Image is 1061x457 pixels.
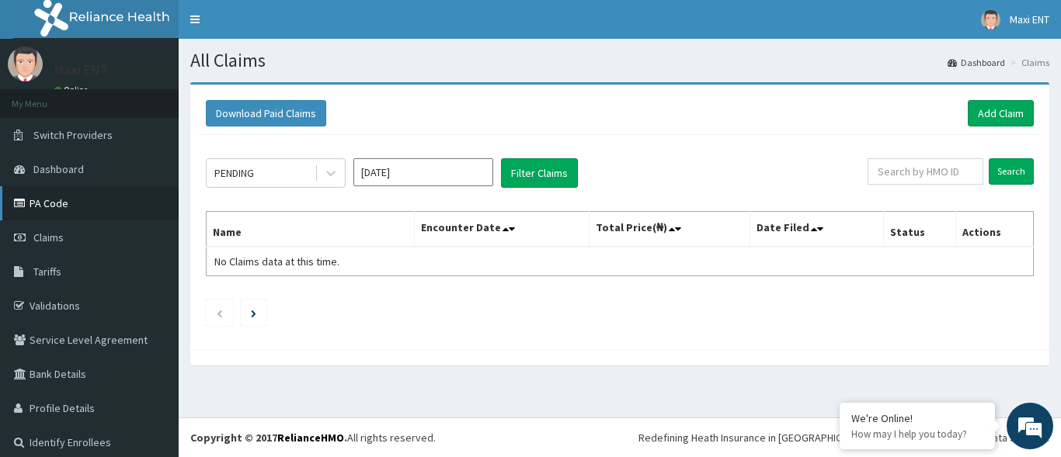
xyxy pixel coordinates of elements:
[353,158,493,186] input: Select Month and Year
[190,431,347,445] strong: Copyright © 2017 .
[251,306,256,320] a: Next page
[214,254,339,268] span: No Claims data at this time.
[206,100,326,126] button: Download Paid Claims
[851,428,983,441] p: How may I help you today?
[415,212,589,248] th: Encounter Date
[638,430,1049,445] div: Redefining Heath Insurance in [GEOGRAPHIC_DATA] using Telemedicine and Data Science!
[29,78,63,116] img: d_794563401_company_1708531726252_794563401
[90,133,214,289] span: We're online!
[190,50,1049,71] h1: All Claims
[1007,56,1049,69] li: Claims
[179,417,1061,457] footer: All rights reserved.
[277,431,344,445] a: RelianceHMO
[851,411,983,425] div: We're Online!
[989,158,1034,185] input: Search
[868,158,983,185] input: Search by HMO ID
[81,87,261,107] div: Chat with us now
[54,85,92,95] a: Online
[981,10,1000,29] img: User Image
[948,56,1005,69] a: Dashboard
[255,8,292,45] div: Minimize live chat window
[33,128,113,142] span: Switch Providers
[8,47,43,81] img: User Image
[589,212,750,248] th: Total Price(₦)
[54,63,109,77] p: Maxi ENT
[207,212,415,248] th: Name
[968,100,1034,126] a: Add Claim
[1010,12,1049,26] span: Maxi ENT
[955,212,1033,248] th: Actions
[501,158,578,188] button: Filter Claims
[33,162,84,176] span: Dashboard
[750,212,884,248] th: Date Filed
[216,306,223,320] a: Previous page
[214,165,254,181] div: PENDING
[33,265,61,279] span: Tariffs
[33,230,64,244] span: Claims
[884,212,956,248] th: Status
[8,298,296,352] textarea: Type your message and hit 'Enter'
